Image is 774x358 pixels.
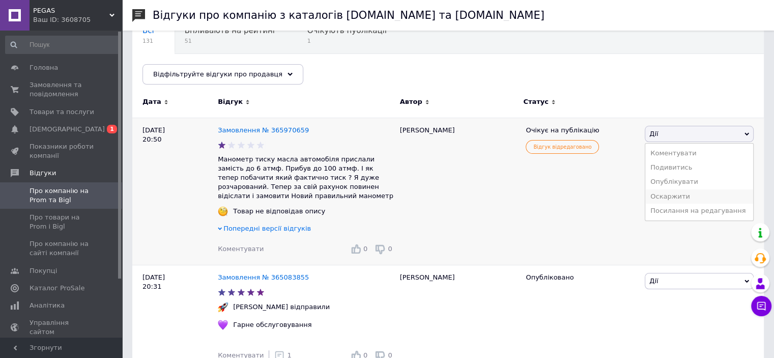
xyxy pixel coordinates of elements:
img: :purple_heart: [218,320,228,330]
li: Оскаржити [645,189,753,204]
div: Опубліковано [526,273,637,282]
span: Коментувати [218,245,264,253]
span: Статус [523,97,549,106]
div: [PERSON_NAME] відправили [231,302,332,312]
li: Коментувати [645,146,753,160]
span: Каталог ProSale [30,284,84,293]
span: Відфільтруйте відгуки про продавця [153,70,282,78]
span: Головна [30,63,58,72]
span: Всі [142,26,154,35]
a: Замовлення № 365083855 [218,273,309,281]
div: Ваш ID: 3608705 [33,15,122,24]
span: Про товари на Prom і Bigl [30,213,94,231]
span: Впливають на рейтинг [185,26,277,35]
h1: Відгуки про компанію з каталогів [DOMAIN_NAME] та [DOMAIN_NAME] [153,9,544,21]
span: 1 [307,37,387,45]
span: Автор [400,97,422,106]
div: [PERSON_NAME] [395,118,521,265]
span: 0 [363,245,367,253]
div: Очікує на публікацію [526,126,637,135]
span: [DEMOGRAPHIC_DATA] [30,125,105,134]
span: Показники роботи компанії [30,142,94,160]
span: Очікують публікації [307,26,387,35]
li: Опублікувати [645,175,753,189]
span: 1 [107,125,117,133]
div: Гарне обслуговування [231,320,314,329]
div: Коментувати [218,244,264,254]
span: Аналітика [30,301,65,310]
span: 51 [185,37,277,45]
li: Подивитись [645,160,753,175]
span: Відгук відредаговано [526,140,599,154]
div: [DATE] 20:50 [132,118,218,265]
span: PEGAS [33,6,109,15]
div: Опубліковані без коментаря [132,54,266,93]
span: Про компанію на Prom та Bigl [30,186,94,205]
span: Дата [142,97,161,106]
p: Манометр тиску масла автомобіля прислали замість до 6 атмф. Прибув до 100 атмф. І як тепер побачи... [218,155,395,201]
span: Дії [649,277,658,285]
span: 0 [388,245,392,253]
span: Покупці [30,266,57,276]
img: :face_with_monocle: [218,206,228,216]
div: Товар не відповідав опису [231,207,328,216]
button: Чат з покупцем [751,296,771,316]
input: Пошук [5,36,120,54]
span: Відгуки [30,169,56,178]
span: Товари та послуги [30,107,94,117]
img: :rocket: [218,302,228,312]
a: Замовлення № 365970659 [218,126,309,134]
span: Опубліковані без комен... [142,65,246,74]
span: Управління сайтом [30,318,94,337]
span: Дії [649,130,658,137]
span: Відгук [218,97,243,106]
span: Про компанію на сайті компанії [30,239,94,258]
span: 131 [142,37,154,45]
span: Замовлення та повідомлення [30,80,94,99]
li: Посилання на редагування [645,204,753,218]
span: Попередні версії відгуків [223,225,311,232]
